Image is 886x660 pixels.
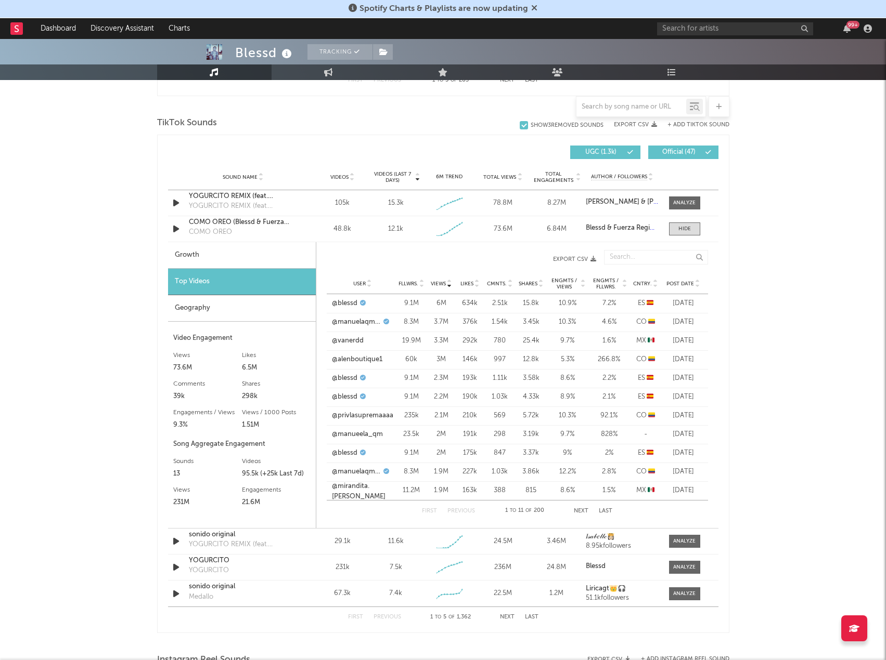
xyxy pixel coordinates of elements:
[531,122,603,129] div: Show 3 Removed Sounds
[647,393,653,400] span: 🇪🇸
[648,319,655,325] span: 🇨🇴
[667,122,729,128] button: + Add TikTok Sound
[570,146,640,159] button: UGC(1.3k)
[318,562,367,573] div: 231k
[348,77,363,83] button: First
[189,582,298,592] a: sonido original
[549,278,580,290] span: Engmts / Views
[525,614,538,620] button: Last
[430,467,453,477] div: 1.9M
[332,448,357,458] a: @blessd
[549,373,586,384] div: 8.6 %
[353,281,366,287] span: User
[168,295,316,322] div: Geography
[586,199,658,206] a: [PERSON_NAME] & [PERSON_NAME] & [PERSON_NAME] & [PERSON_NAME] R & [PERSON_NAME] La L & ROA
[664,467,703,477] div: [DATE]
[431,281,446,287] span: Views
[500,614,515,620] button: Next
[399,467,425,477] div: 8.3M
[664,429,703,440] div: [DATE]
[399,392,425,402] div: 9.1M
[487,467,513,477] div: 1.03k
[479,562,527,573] div: 236M
[648,337,654,344] span: 🇲🇽
[518,336,544,346] div: 25.4k
[332,298,357,309] a: @blessd
[332,317,381,327] a: @manuelaqm__
[242,349,311,362] div: Likes
[399,298,425,309] div: 9.1M
[189,556,298,566] a: YOGURCITO
[591,317,627,327] div: 4.6 %
[518,298,544,309] div: 15.8k
[189,592,213,602] div: Medallo
[657,22,813,35] input: Search for artists
[173,455,242,468] div: Sounds
[458,448,482,458] div: 175k
[479,588,527,599] div: 22.5M
[458,298,482,309] div: 634k
[337,256,596,262] button: Export CSV
[664,392,703,402] div: [DATE]
[242,378,311,390] div: Shares
[168,269,316,295] div: Top Videos
[399,281,418,287] span: Fllwrs.
[500,77,515,83] button: Next
[647,300,653,307] span: 🇪🇸
[173,332,311,345] div: Video Engagement
[189,227,232,237] div: COMO OREO
[399,411,425,421] div: 235k
[479,536,527,547] div: 24.5M
[633,373,659,384] div: ES
[388,536,404,547] div: 11.6k
[430,317,453,327] div: 3.7M
[549,448,586,458] div: 9 %
[173,362,242,374] div: 73.6M
[549,392,586,402] div: 8.9 %
[483,174,516,180] span: Total Views
[458,429,482,440] div: 191k
[591,278,621,290] span: Engmts / Fllwrs.
[479,224,527,234] div: 73.6M
[307,44,373,60] button: Tracking
[348,614,363,620] button: First
[586,533,658,540] a: 𝐼𝓈𝒶𝒷𝑒𝓁𝓁𝒸👸🏻
[657,122,729,128] button: + Add TikTok Sound
[549,467,586,477] div: 12.2 %
[173,406,242,419] div: Engagements / Views
[458,485,482,496] div: 163k
[479,198,527,208] div: 78.8M
[591,485,627,496] div: 1.5 %
[430,298,453,309] div: 6M
[510,508,516,513] span: to
[591,354,627,365] div: 266.8 %
[430,485,453,496] div: 1.9M
[371,171,414,183] span: Videos (last 7 days)
[390,562,402,573] div: 7.5k
[633,317,659,327] div: CO
[189,530,298,540] div: sonido original
[437,78,443,83] span: to
[591,411,627,421] div: 92.1 %
[487,411,513,421] div: 569
[549,317,586,327] div: 10.3 %
[664,298,703,309] div: [DATE]
[359,5,528,13] span: Spotify Charts & Playlists are now updating
[242,406,311,419] div: Views / 1000 Posts
[242,419,311,431] div: 1.51M
[460,281,473,287] span: Likes
[519,281,537,287] span: Shares
[586,585,626,592] strong: Liricagt👑🎧
[633,429,659,440] div: -
[388,224,403,234] div: 12.1k
[549,354,586,365] div: 5.3 %
[388,198,404,208] div: 15.3k
[664,411,703,421] div: [DATE]
[430,373,453,384] div: 2.3M
[487,392,513,402] div: 1.03k
[458,392,482,402] div: 190k
[399,373,425,384] div: 9.1M
[604,250,708,265] input: Search...
[458,373,482,384] div: 193k
[518,392,544,402] div: 4.33k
